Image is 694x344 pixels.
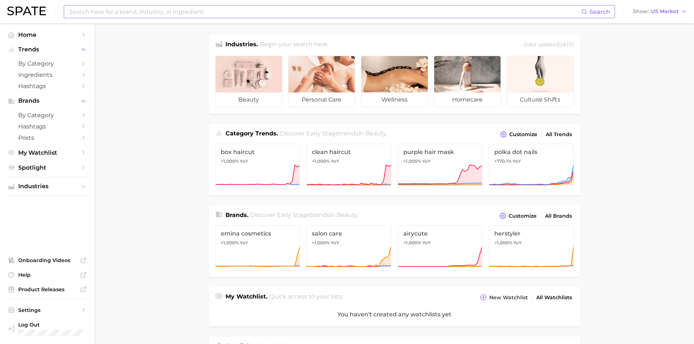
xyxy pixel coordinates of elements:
[494,149,568,155] span: polka dot nails
[269,292,343,303] h2: Quick access to your lists.
[240,158,248,164] span: YoY
[18,257,77,264] span: Onboarding Videos
[288,56,355,107] a: personal care
[250,211,358,218] span: Discover Early Stage brands in .
[68,5,581,18] input: Search here for a brand, industry, or ingredient
[221,230,295,237] span: emina cosmetics
[18,123,77,130] span: Hashtags
[478,292,529,303] button: New Watchlist
[18,164,77,171] span: Spotlight
[422,158,431,164] span: YoY
[6,29,89,40] a: Home
[544,130,574,139] a: All Trends
[509,131,537,138] span: Customize
[280,130,387,137] span: Discover Early Stage trends in .
[215,144,300,189] a: box haircut>1,000% YoY
[536,294,572,301] span: All Watchlists
[513,240,522,246] span: YoY
[6,69,89,80] a: Ingredients
[18,83,77,90] span: Hashtags
[18,134,77,141] span: Posts
[221,149,295,155] span: box haircut
[489,225,574,270] a: herstyler>1,000% YoY
[546,131,572,138] span: All Trends
[494,158,511,164] span: +770.1%
[226,130,278,137] span: Category Trends .
[306,144,391,189] a: clean haircut>1,000% YoY
[498,129,539,139] button: Customize
[403,240,421,245] span: >1,000%
[513,158,521,164] span: YoY
[6,95,89,106] button: Brands
[18,112,77,119] span: by Category
[398,144,483,189] a: purple hair mask>1,000% YoY
[507,56,574,107] a: cultural shifts
[6,284,89,295] a: Product Releases
[403,158,421,164] span: >1,000%
[507,92,573,107] span: cultural shifts
[331,240,339,246] span: YoY
[403,149,477,155] span: purple hair mask
[306,225,391,270] a: salon care>1,000% YoY
[209,303,580,327] div: You haven't created any watchlists yet
[18,286,77,293] span: Product Releases
[498,211,538,221] button: Customize
[6,162,89,173] a: Spotlight
[509,213,537,219] span: Customize
[633,9,649,13] span: Show
[6,110,89,121] a: by Category
[18,98,77,104] span: Brands
[18,149,77,156] span: My Watchlist
[216,92,282,107] span: beauty
[18,321,83,328] span: Log Out
[18,272,77,278] span: Help
[312,158,330,164] span: >1,000%
[6,44,89,55] button: Trends
[6,121,89,132] a: Hashtags
[422,240,431,246] span: YoY
[240,240,248,246] span: YoY
[226,40,258,50] h1: Industries.
[365,130,386,137] span: beauty
[215,225,300,270] a: emina cosmetics>1,000% YoY
[651,9,679,13] span: US Market
[7,7,46,15] img: SPATE
[589,8,610,15] span: Search
[337,211,357,218] span: beauty
[312,149,386,155] span: clean haircut
[524,40,574,50] div: Data update: [DATE]
[545,213,572,219] span: All Brands
[434,56,501,107] a: homecare
[494,230,568,237] span: herstyler
[18,31,77,38] span: Home
[398,225,483,270] a: airycute>1,000% YoY
[18,46,77,53] span: Trends
[403,230,477,237] span: airycute
[361,92,428,107] span: wellness
[6,255,89,266] a: Onboarding Videos
[260,40,329,50] h2: Begin your search here.
[331,158,339,164] span: YoY
[534,293,574,303] a: All Watchlists
[18,183,77,190] span: Industries
[6,132,89,143] a: Posts
[361,56,428,107] a: wellness
[221,158,239,164] span: >1,000%
[18,60,77,67] span: by Category
[6,80,89,92] a: Hashtags
[494,240,512,245] span: >1,000%
[543,211,574,221] a: All Brands
[489,144,574,189] a: polka dot nails+770.1% YoY
[631,7,689,16] button: ShowUS Market
[221,240,239,245] span: >1,000%
[18,71,77,78] span: Ingredients
[6,269,89,280] a: Help
[215,56,282,107] a: beauty
[289,92,355,107] span: personal care
[489,294,528,301] span: New Watchlist
[18,307,77,313] span: Settings
[6,319,89,338] a: Log out. Currently logged in with e-mail Rina.BRINAS@loreal.com.
[6,147,89,158] a: My Watchlist
[312,240,330,245] span: >1,000%
[6,58,89,69] a: by Category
